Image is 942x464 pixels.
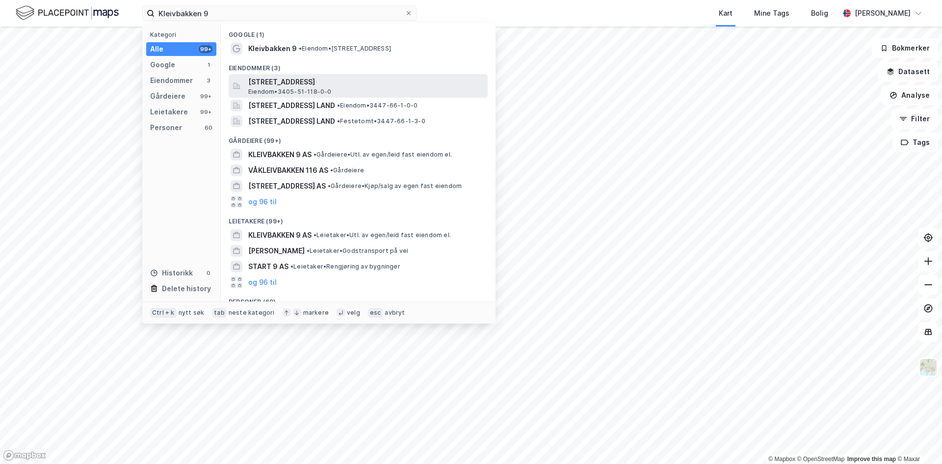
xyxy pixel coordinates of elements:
[248,261,288,273] span: START 9 AS
[150,90,185,102] div: Gårdeiere
[212,308,227,318] div: tab
[199,92,212,100] div: 99+
[221,23,496,41] div: Google (1)
[150,75,193,86] div: Eiendommer
[248,196,277,208] button: og 96 til
[337,117,425,125] span: Festetomt • 3447-66-1-3-0
[892,133,938,152] button: Tags
[248,229,312,241] span: KLEIVBAKKEN 9 AS
[248,76,484,88] span: [STREET_ADDRESS]
[893,417,942,464] iframe: Chat Widget
[337,102,340,109] span: •
[248,100,335,111] span: [STREET_ADDRESS] LAND
[248,43,297,55] span: Kleivbakken 9
[248,115,335,127] span: [STREET_ADDRESS] LAND
[314,151,316,158] span: •
[150,31,216,38] div: Kategori
[299,45,302,52] span: •
[855,7,911,19] div: [PERSON_NAME]
[881,85,938,105] button: Analyse
[878,62,938,82] button: Datasett
[811,7,828,19] div: Bolig
[248,276,277,288] button: og 96 til
[199,45,212,53] div: 99+
[221,290,496,308] div: Personer (60)
[337,117,340,125] span: •
[330,166,364,174] span: Gårdeiere
[150,43,163,55] div: Alle
[16,4,119,22] img: logo.f888ab2527a4732fd821a326f86c7f29.svg
[290,263,293,270] span: •
[162,283,211,295] div: Delete history
[205,61,212,69] div: 1
[221,129,496,147] div: Gårdeiere (99+)
[754,7,789,19] div: Mine Tags
[150,106,188,118] div: Leietakere
[248,245,305,257] span: [PERSON_NAME]
[248,180,326,192] span: [STREET_ADDRESS] AS
[199,108,212,116] div: 99+
[797,456,845,463] a: OpenStreetMap
[307,247,310,254] span: •
[314,151,452,159] span: Gårdeiere • Utl. av egen/leid fast eiendom el.
[179,309,205,317] div: nytt søk
[205,269,212,277] div: 0
[385,309,405,317] div: avbryt
[891,109,938,129] button: Filter
[347,309,360,317] div: velg
[221,56,496,74] div: Eiendommer (3)
[314,231,451,239] span: Leietaker • Utl. av egen/leid fast eiendom el.
[872,38,938,58] button: Bokmerker
[248,88,332,96] span: Eiendom • 3405-51-118-0-0
[150,122,182,134] div: Personer
[248,164,328,176] span: VÅKLEIVBAKKEN 116 AS
[221,210,496,227] div: Leietakere (99+)
[150,308,177,318] div: Ctrl + k
[229,309,275,317] div: neste kategori
[847,456,896,463] a: Improve this map
[919,358,938,377] img: Z
[290,263,400,271] span: Leietaker • Rengjøring av bygninger
[3,450,46,461] a: Mapbox homepage
[337,102,418,109] span: Eiendom • 3447-66-1-0-0
[205,77,212,84] div: 3
[719,7,733,19] div: Kart
[307,247,408,255] span: Leietaker • Godstransport på vei
[328,182,462,190] span: Gårdeiere • Kjøp/salg av egen fast eiendom
[150,59,175,71] div: Google
[768,456,795,463] a: Mapbox
[303,309,329,317] div: markere
[368,308,383,318] div: esc
[314,231,316,239] span: •
[299,45,391,53] span: Eiendom • [STREET_ADDRESS]
[150,267,193,279] div: Historikk
[155,6,405,21] input: Søk på adresse, matrikkel, gårdeiere, leietakere eller personer
[205,124,212,132] div: 60
[330,166,333,174] span: •
[328,182,331,190] span: •
[248,149,312,161] span: KLEIVBAKKEN 9 AS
